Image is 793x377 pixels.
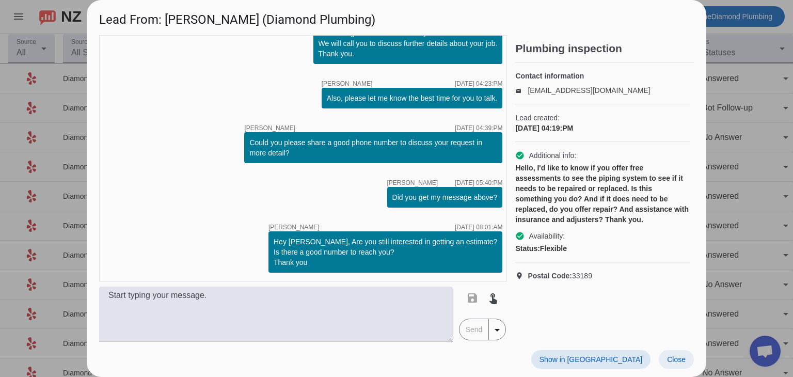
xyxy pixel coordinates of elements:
mat-icon: email [515,88,528,93]
strong: Status: [515,244,540,253]
span: Additional info: [529,150,576,161]
mat-icon: arrow_drop_down [491,324,503,336]
mat-icon: check_circle [515,231,525,241]
div: Hey [PERSON_NAME], Are you still interested in getting an estimate? Is there a good number to rea... [274,237,497,268]
mat-icon: check_circle [515,151,525,160]
span: 33189 [528,271,592,281]
h2: Plumbing inspection [515,43,694,54]
span: Lead created: [515,113,690,123]
h4: Contact information [515,71,690,81]
div: [DATE] 04:39:PM [455,125,502,131]
span: [PERSON_NAME] [322,81,373,87]
button: Show in [GEOGRAPHIC_DATA] [531,350,651,369]
div: Also, please let me know the best time for you to talk.​ [327,93,498,103]
span: Availability: [529,231,565,241]
a: [EMAIL_ADDRESS][DOMAIN_NAME] [528,86,650,95]
span: Show in [GEOGRAPHIC_DATA] [540,355,642,364]
div: Hello, I'd like to know if you offer free assessments to see the piping system to see if it needs... [515,163,690,225]
strong: Postal Code: [528,272,572,280]
div: Did you get my message above?​ [392,192,498,202]
div: [DATE] 04:19:PM [515,123,690,133]
span: [PERSON_NAME] [387,180,438,186]
div: Flexible [515,243,690,254]
mat-icon: touch_app [487,292,499,304]
div: [DATE] 08:01:AM [455,224,502,230]
span: [PERSON_NAME] [244,125,295,131]
span: Close [667,355,686,364]
span: [PERSON_NAME] [268,224,320,230]
div: [DATE] 05:40:PM [455,180,502,186]
div: Could you please share a good phone number to discuss your request in more detail?​ [249,137,497,158]
div: [DATE] 04:23:PM [455,81,502,87]
mat-icon: location_on [515,272,528,280]
button: Close [659,350,694,369]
